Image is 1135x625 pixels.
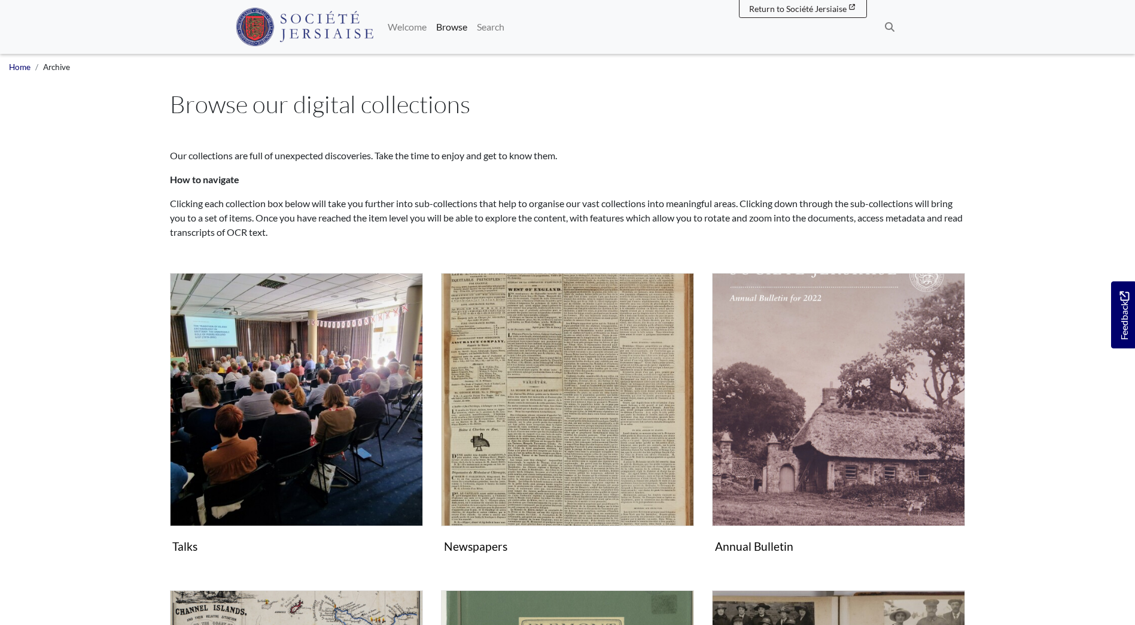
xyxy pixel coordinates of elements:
img: Annual Bulletin [712,273,965,526]
img: Newspapers [441,273,694,526]
a: Browse [431,15,472,39]
div: Subcollection [161,273,432,576]
a: Welcome [383,15,431,39]
p: Our collections are full of unexpected discoveries. Take the time to enjoy and get to know them. [170,148,966,163]
div: Subcollection [432,273,703,576]
span: Feedback [1117,291,1131,339]
span: Archive [43,62,70,72]
a: Home [9,62,31,72]
strong: How to navigate [170,174,239,185]
a: Talks Talks [170,273,423,558]
img: Talks [170,273,423,526]
img: Société Jersiaise [236,8,374,46]
h1: Browse our digital collections [170,90,966,119]
a: Search [472,15,509,39]
span: Return to Société Jersiaise [749,4,847,14]
a: Annual Bulletin Annual Bulletin [712,273,965,558]
a: Would you like to provide feedback? [1111,281,1135,348]
a: Newspapers Newspapers [441,273,694,558]
p: Clicking each collection box below will take you further into sub-collections that help to organi... [170,196,966,239]
div: Subcollection [703,273,974,576]
a: Société Jersiaise logo [236,5,374,49]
